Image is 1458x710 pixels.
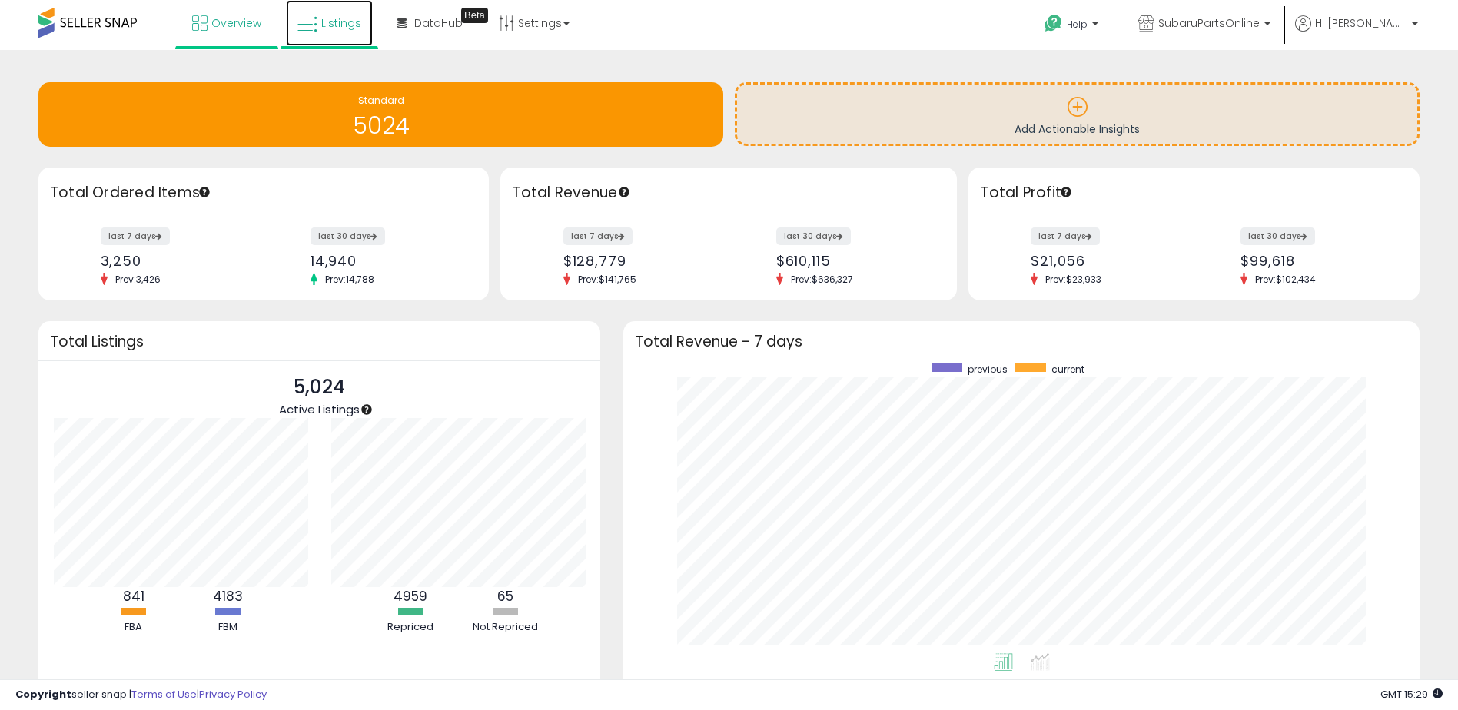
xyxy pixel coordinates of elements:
[461,8,488,23] div: Tooltip anchor
[459,620,551,635] div: Not Repriced
[1031,227,1100,245] label: last 7 days
[635,336,1408,347] h3: Total Revenue - 7 days
[50,336,589,347] h3: Total Listings
[394,587,427,605] b: 4959
[311,253,463,269] div: 14,940
[1032,2,1114,50] a: Help
[414,15,463,31] span: DataHub
[563,227,633,245] label: last 7 days
[101,227,170,245] label: last 7 days
[776,253,931,269] div: $610,115
[497,587,513,605] b: 65
[311,227,385,245] label: last 30 days
[199,687,267,702] a: Privacy Policy
[46,113,716,138] h1: 5024
[737,85,1417,144] a: Add Actionable Insights
[1038,273,1109,286] span: Prev: $23,933
[1380,687,1443,702] span: 2025-09-8 15:29 GMT
[50,182,477,204] h3: Total Ordered Items
[38,82,723,147] a: Standard 5024
[570,273,644,286] span: Prev: $141,765
[317,273,382,286] span: Prev: 14,788
[1059,185,1073,199] div: Tooltip anchor
[360,403,374,416] div: Tooltip anchor
[1051,363,1084,376] span: current
[512,182,945,204] h3: Total Revenue
[131,687,197,702] a: Terms of Use
[358,94,404,107] span: Standard
[783,273,861,286] span: Prev: $636,327
[279,373,360,402] p: 5,024
[1247,273,1323,286] span: Prev: $102,434
[1158,15,1260,31] span: SubaruPartsOnline
[15,687,71,702] strong: Copyright
[213,587,243,605] b: 4183
[279,401,360,417] span: Active Listings
[1067,18,1088,31] span: Help
[1240,253,1393,269] div: $99,618
[1044,14,1063,33] i: Get Help
[198,185,211,199] div: Tooltip anchor
[321,15,361,31] span: Listings
[101,253,253,269] div: 3,250
[563,253,718,269] div: $128,779
[1015,121,1140,137] span: Add Actionable Insights
[15,688,267,702] div: seller snap | |
[123,587,144,605] b: 841
[211,15,261,31] span: Overview
[968,363,1008,376] span: previous
[1315,15,1407,31] span: Hi [PERSON_NAME]
[776,227,851,245] label: last 30 days
[1295,15,1418,50] a: Hi [PERSON_NAME]
[617,185,631,199] div: Tooltip anchor
[980,182,1407,204] h3: Total Profit
[364,620,457,635] div: Repriced
[182,620,274,635] div: FBM
[108,273,168,286] span: Prev: 3,426
[1240,227,1315,245] label: last 30 days
[88,620,180,635] div: FBA
[1031,253,1183,269] div: $21,056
